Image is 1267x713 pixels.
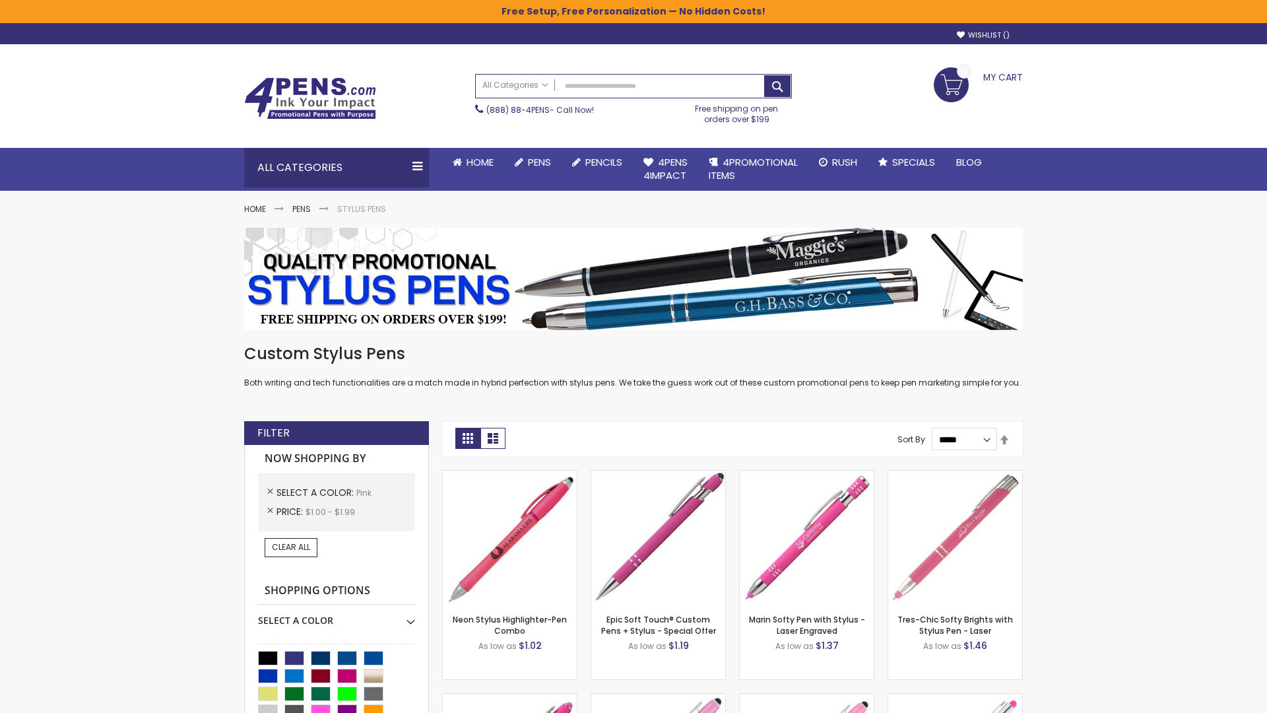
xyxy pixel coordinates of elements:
[257,426,290,440] strong: Filter
[442,148,504,177] a: Home
[591,470,725,481] a: 4P-MS8B-Pink
[562,148,633,177] a: Pencils
[482,80,548,90] span: All Categories
[897,614,1013,636] a: Tres-Chic Softy Brights with Stylus Pen - Laser
[740,471,874,605] img: Marin Softy Pen with Stylus - Laser Engraved-Pink
[443,693,577,704] a: Ellipse Softy Brights with Stylus Pen - Laser-Pink
[816,639,839,652] span: $1.37
[888,471,1022,605] img: Tres-Chic Softy Brights with Stylus Pen - Laser-Pink
[486,104,550,116] a: (888) 88-4PENS
[897,434,925,445] label: Sort By
[591,471,725,605] img: 4P-MS8B-Pink
[478,640,517,652] span: As low as
[276,486,356,499] span: Select A Color
[585,155,622,169] span: Pencils
[453,614,567,636] a: Neon Stylus Highlighter-Pen Combo
[740,470,874,481] a: Marin Softy Pen with Stylus - Laser Engraved-Pink
[244,228,1023,330] img: Stylus Pens
[244,203,266,215] a: Home
[272,541,310,553] span: Clear All
[244,148,429,187] div: All Categories
[868,148,946,177] a: Specials
[633,148,698,191] a: 4Pens4impact
[668,639,689,652] span: $1.19
[519,639,542,652] span: $1.02
[258,445,415,473] strong: Now Shopping by
[601,614,716,636] a: Epic Soft Touch® Custom Pens + Stylus - Special Offer
[443,470,577,481] a: Neon Stylus Highlighter-Pen Combo-Pink
[276,505,306,518] span: Price
[888,693,1022,704] a: Tres-Chic Softy with Stylus Top Pen - ColorJet-Pink
[957,30,1010,40] a: Wishlist
[337,203,386,215] strong: Stylus Pens
[682,98,793,125] div: Free shipping on pen orders over $199
[946,148,992,177] a: Blog
[709,155,798,182] span: 4PROMOTIONAL ITEMS
[455,428,480,449] strong: Grid
[356,487,372,498] span: Pink
[443,471,577,605] img: Neon Stylus Highlighter-Pen Combo-Pink
[749,614,865,636] a: Marin Softy Pen with Stylus - Laser Engraved
[528,155,551,169] span: Pens
[591,693,725,704] a: Ellipse Stylus Pen - LaserMax-Pink
[923,640,961,652] span: As low as
[892,155,935,169] span: Specials
[476,75,555,96] a: All Categories
[888,470,1022,481] a: Tres-Chic Softy Brights with Stylus Pen - Laser-Pink
[698,148,808,191] a: 4PROMOTIONALITEMS
[808,148,868,177] a: Rush
[244,343,1023,389] div: Both writing and tech functionalities are a match made in hybrid perfection with stylus pens. We ...
[244,343,1023,364] h1: Custom Stylus Pens
[956,155,982,169] span: Blog
[306,506,355,518] span: $1.00 - $1.99
[258,605,415,627] div: Select A Color
[832,155,857,169] span: Rush
[467,155,494,169] span: Home
[244,77,376,119] img: 4Pens Custom Pens and Promotional Products
[775,640,814,652] span: As low as
[628,640,666,652] span: As low as
[265,538,317,557] a: Clear All
[504,148,562,177] a: Pens
[486,104,594,116] span: - Call Now!
[258,577,415,605] strong: Shopping Options
[963,639,987,652] span: $1.46
[740,693,874,704] a: Ellipse Stylus Pen - ColorJet-Pink
[643,155,688,182] span: 4Pens 4impact
[292,203,311,215] a: Pens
